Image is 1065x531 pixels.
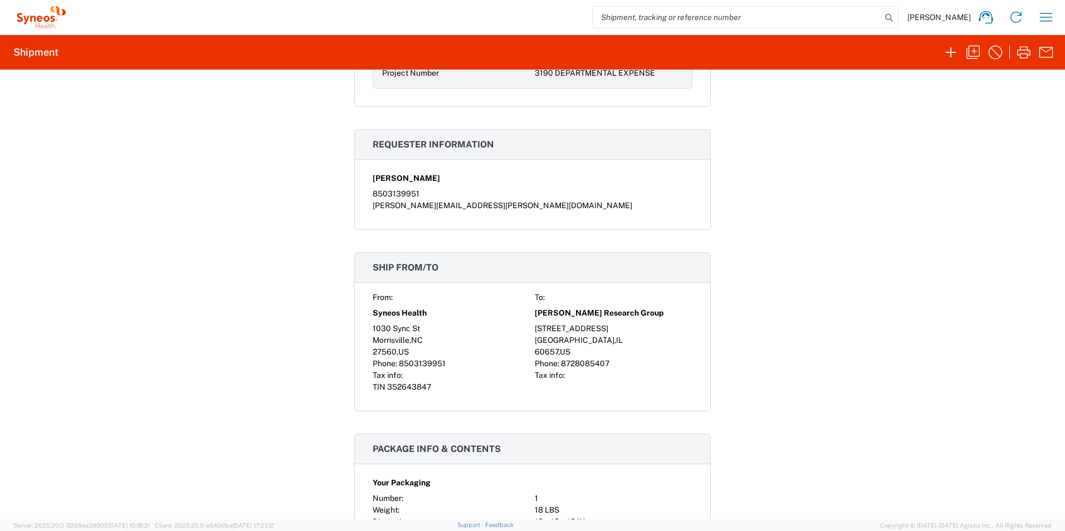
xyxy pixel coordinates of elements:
[373,494,403,503] span: Number:
[373,444,501,454] span: Package info & contents
[593,7,881,28] input: Shipment, tracking or reference number
[535,293,545,302] span: To:
[373,517,416,526] span: Dimensions:
[373,293,393,302] span: From:
[535,493,692,504] div: 1
[398,347,409,356] span: US
[155,522,274,529] span: Client: 2025.20.0-e640dba
[535,516,692,528] div: 18 x 18 x 18 IN
[373,347,397,356] span: 27560
[382,67,530,79] div: Project Number
[373,336,409,345] span: Morrisville
[880,520,1052,530] span: Copyright © [DATE]-[DATE] Agistix Inc., All Rights Reserved
[373,200,692,212] div: [PERSON_NAME][EMAIL_ADDRESS][PERSON_NAME][DOMAIN_NAME]
[535,504,692,516] div: 18 LBS
[560,347,570,356] span: US
[373,188,692,200] div: 8503139951
[232,522,274,529] span: [DATE] 17:21:12
[399,359,446,368] span: 8503139951
[561,359,609,368] span: 8728085407
[535,359,559,368] span: Phone:
[373,477,431,489] span: Your Packaging
[411,336,423,345] span: NC
[373,505,399,514] span: Weight:
[373,139,494,150] span: Requester information
[397,347,398,356] span: ,
[485,522,514,528] a: Feedback
[373,173,440,184] span: [PERSON_NAME]
[558,347,560,356] span: ,
[409,336,411,345] span: ,
[387,382,431,391] span: 352643847
[373,359,397,368] span: Phone:
[373,371,403,380] span: Tax info:
[535,371,565,380] span: Tax info:
[13,522,150,529] span: Server: 2025.20.0-32d5ea39505
[535,67,683,79] div: 3190 DEPARTMENTAL EXPENSE
[373,323,530,335] div: 1030 Sync St
[457,522,485,528] a: Support
[108,522,150,529] span: [DATE] 10:18:31
[373,262,438,273] span: Ship from/to
[13,46,58,59] h2: Shipment
[616,336,623,345] span: IL
[535,336,614,345] span: [GEOGRAPHIC_DATA]
[373,382,385,391] span: TIN
[535,347,558,356] span: 60657
[535,307,664,319] span: [PERSON_NAME] Research Group
[614,336,616,345] span: ,
[535,323,692,335] div: [STREET_ADDRESS]
[373,307,427,319] span: Syneos Health
[907,12,971,22] span: [PERSON_NAME]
